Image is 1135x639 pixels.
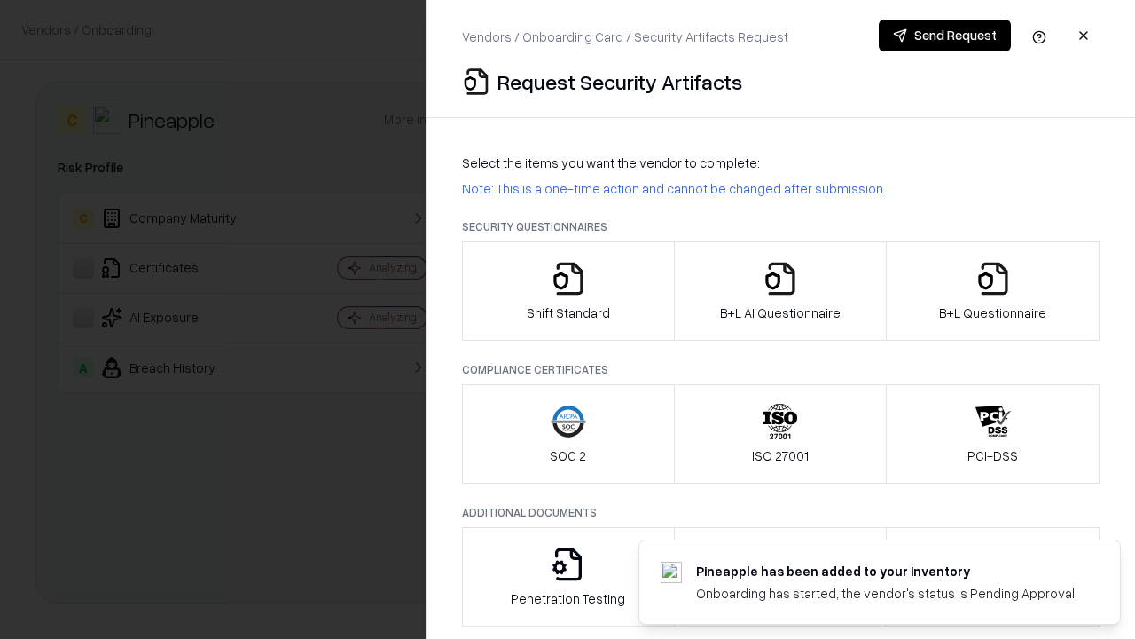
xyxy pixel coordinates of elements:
p: PCI-DSS [967,446,1018,465]
p: B+L Questionnaire [939,304,1046,322]
button: Data Processing Agreement [886,527,1100,627]
button: B+L Questionnaire [886,241,1100,341]
p: Note: This is a one-time action and cannot be changed after submission. [462,179,1100,198]
p: B+L AI Questionnaire [720,304,841,322]
div: Pineapple has been added to your inventory [696,562,1077,580]
div: Onboarding has started, the vendor's status is Pending Approval. [696,584,1077,603]
button: B+L AI Questionnaire [674,241,888,341]
button: Shift Standard [462,241,675,341]
button: Privacy Policy [674,527,888,627]
button: Send Request [879,20,1011,51]
img: pineappleenergy.com [661,562,682,583]
p: ISO 27001 [752,446,809,465]
button: Penetration Testing [462,527,675,627]
button: PCI-DSS [886,384,1100,484]
p: Security Questionnaires [462,219,1100,234]
p: Additional Documents [462,505,1100,520]
p: Select the items you want the vendor to complete: [462,154,1100,172]
p: SOC 2 [550,446,586,465]
button: SOC 2 [462,384,675,484]
p: Vendors / Onboarding Card / Security Artifacts Request [462,28,788,46]
p: Compliance Certificates [462,362,1100,377]
button: ISO 27001 [674,384,888,484]
p: Penetration Testing [511,589,625,608]
p: Shift Standard [527,304,610,322]
p: Request Security Artifacts [497,67,742,96]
